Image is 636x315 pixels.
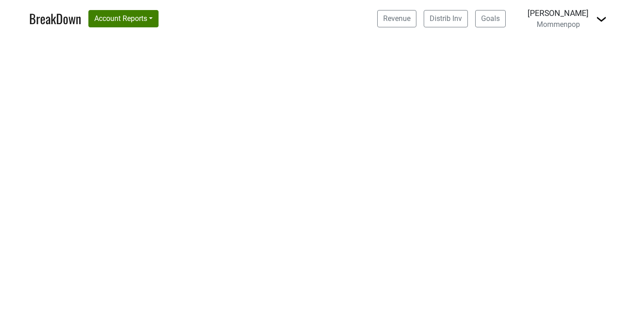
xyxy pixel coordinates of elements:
[596,14,607,25] img: Dropdown Menu
[424,10,468,27] a: Distrib Inv
[29,9,81,28] a: BreakDown
[528,7,589,19] div: [PERSON_NAME]
[537,20,580,29] span: Mommenpop
[377,10,416,27] a: Revenue
[88,10,159,27] button: Account Reports
[475,10,506,27] a: Goals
